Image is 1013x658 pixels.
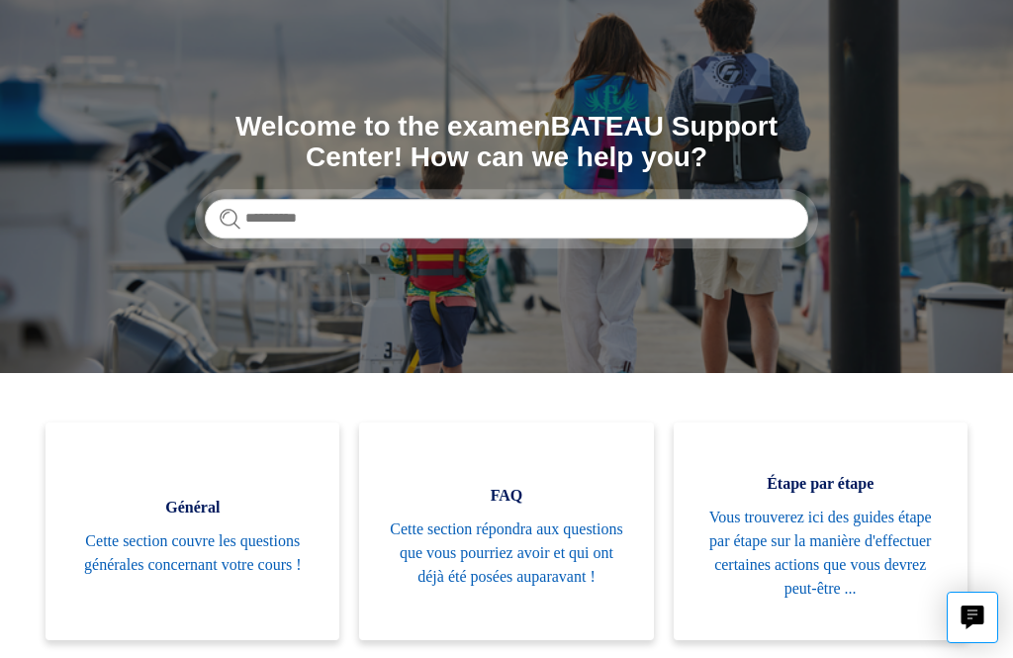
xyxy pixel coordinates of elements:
input: Rechercher [205,199,808,238]
a: Étape par étape Vous trouverez ici des guides étape par étape sur la manière d'effectuer certaine... [674,423,967,640]
span: Cette section répondra aux questions que vous pourriez avoir et qui ont déjà été posées auparavant ! [389,517,623,589]
span: Cette section couvre les questions générales concernant votre cours ! [75,529,310,577]
button: Live chat [947,592,998,643]
span: FAQ [389,484,623,508]
a: Général Cette section couvre les questions générales concernant votre cours ! [46,423,339,640]
span: Vous trouverez ici des guides étape par étape sur la manière d'effectuer certaines actions que vo... [703,506,938,601]
span: Général [75,496,310,519]
h1: Welcome to the examenBATEAU Support Center! How can we help you? [205,112,808,173]
a: FAQ Cette section répondra aux questions que vous pourriez avoir et qui ont déjà été posées aupar... [359,423,653,640]
span: Étape par étape [703,472,938,496]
